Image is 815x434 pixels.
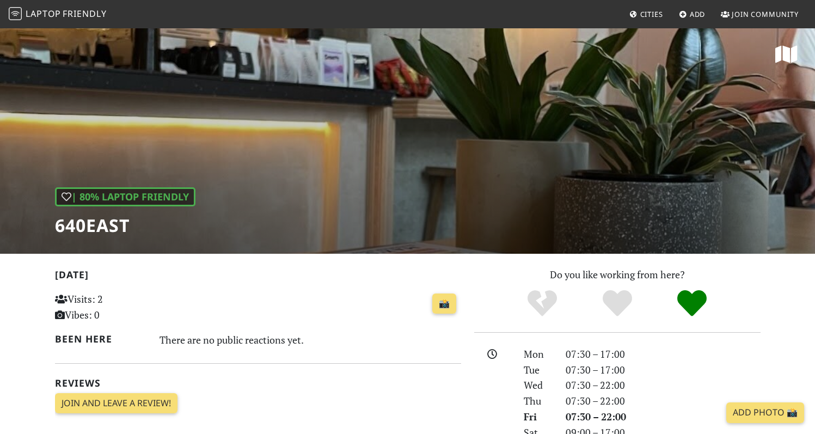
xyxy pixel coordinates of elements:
[517,393,559,409] div: Thu
[559,346,767,362] div: 07:30 – 17:00
[160,331,461,349] div: There are no public reactions yet.
[580,289,655,319] div: Yes
[559,362,767,378] div: 07:30 – 17:00
[55,269,461,285] h2: [DATE]
[55,333,147,345] h2: Been here
[505,289,580,319] div: No
[559,377,767,393] div: 07:30 – 22:00
[517,346,559,362] div: Mon
[726,402,804,423] a: Add Photo 📸
[9,5,107,24] a: LaptopFriendly LaptopFriendly
[9,7,22,20] img: LaptopFriendly
[640,9,663,19] span: Cities
[517,377,559,393] div: Wed
[625,4,667,24] a: Cities
[63,8,106,20] span: Friendly
[432,294,456,314] a: 📸
[474,267,761,283] p: Do you like working from here?
[517,362,559,378] div: Tue
[55,393,177,414] a: Join and leave a review!
[675,4,710,24] a: Add
[26,8,61,20] span: Laptop
[55,215,195,236] h1: 640East
[55,291,182,323] p: Visits: 2 Vibes: 0
[732,9,799,19] span: Join Community
[55,377,461,389] h2: Reviews
[55,187,195,206] div: | 80% Laptop Friendly
[654,289,730,319] div: Definitely!
[517,409,559,425] div: Fri
[559,409,767,425] div: 07:30 – 22:00
[559,393,767,409] div: 07:30 – 22:00
[716,4,803,24] a: Join Community
[690,9,706,19] span: Add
